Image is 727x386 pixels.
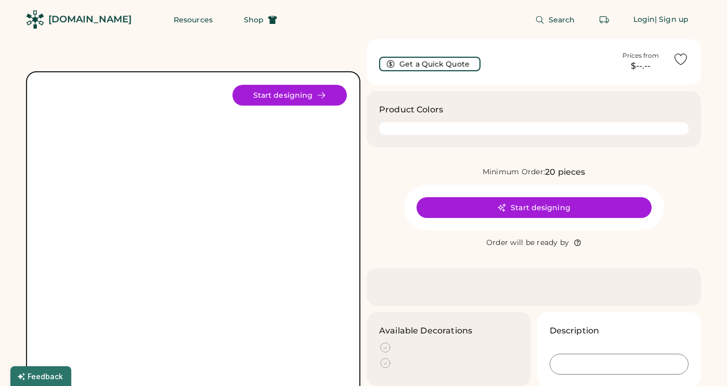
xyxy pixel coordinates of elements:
[523,9,588,30] button: Search
[26,10,44,29] img: Rendered Logo - Screens
[483,167,546,177] div: Minimum Order:
[655,15,689,25] div: | Sign up
[594,9,615,30] button: Retrieve an order
[550,325,600,337] h3: Description
[379,325,472,337] h3: Available Decorations
[48,13,132,26] div: [DOMAIN_NAME]
[161,9,225,30] button: Resources
[633,15,655,25] div: Login
[615,60,667,72] div: $--.--
[622,52,659,60] div: Prices from
[486,238,569,248] div: Order will be ready by
[549,16,575,23] span: Search
[231,9,290,30] button: Shop
[379,104,443,116] h3: Product Colors
[379,57,481,71] button: Get a Quick Quote
[244,16,264,23] span: Shop
[545,166,585,178] div: 20 pieces
[417,197,652,218] button: Start designing
[232,85,347,106] button: Start designing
